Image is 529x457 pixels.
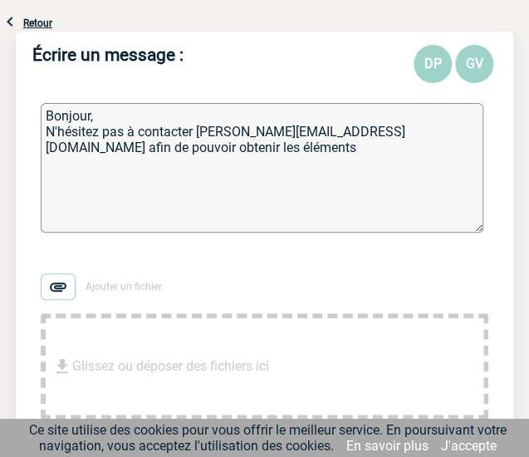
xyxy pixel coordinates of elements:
div: Delphine PERSON [414,45,452,83]
img: file_download.svg [52,356,72,376]
span: Ajouter un fichier [86,281,162,292]
div: Gabrielle VACHER [455,45,493,83]
span: Glissez ou déposer des fichiers ici [72,325,269,408]
a: Retour [23,17,52,29]
a: J'accepte [441,438,497,454]
a: En savoir plus [346,438,429,454]
p: GV [455,45,493,83]
p: Écrire un message : [16,45,200,65]
p: DP [414,45,452,83]
span: Ce site utilise des cookies pour vous offrir le meilleur service. En poursuivant votre navigation... [29,422,507,454]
